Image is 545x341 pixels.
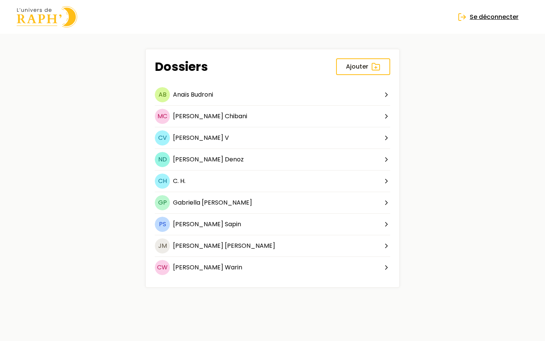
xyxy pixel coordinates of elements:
[173,133,223,142] span: [PERSON_NAME]
[155,130,170,145] span: CV
[225,133,229,142] span: V
[173,90,189,99] span: Anaïs
[173,220,223,228] span: [PERSON_NAME]
[155,195,390,214] button: GPGabriella [PERSON_NAME]
[155,174,170,189] span: CH
[225,263,242,272] span: Warin
[155,152,390,170] button: ND[PERSON_NAME] Denoz
[155,59,208,74] h1: Dossiers
[202,198,252,207] span: [PERSON_NAME]
[173,241,223,250] span: [PERSON_NAME]
[155,152,170,167] span: ND
[155,109,170,124] span: MC
[155,238,170,253] span: JM
[173,177,179,185] span: C.
[155,130,390,149] button: CV[PERSON_NAME] V
[17,6,77,28] img: Univers de Raph logo
[173,263,223,272] span: [PERSON_NAME]
[225,155,244,164] span: Denoz
[155,217,390,235] button: PS[PERSON_NAME] Sapin
[155,260,390,278] button: CW[PERSON_NAME] Warin
[155,87,170,102] span: AB
[173,155,223,164] span: [PERSON_NAME]
[191,90,213,99] span: Budroni
[225,241,275,250] span: [PERSON_NAME]
[336,58,390,75] a: Ajouter
[225,220,241,228] span: Sapin
[470,13,519,22] span: Se déconnecter
[173,112,223,120] span: [PERSON_NAME]
[173,198,200,207] span: Gabriella
[155,238,390,257] button: JM[PERSON_NAME] [PERSON_NAME]
[155,260,170,275] span: CW
[225,112,247,120] span: Chibani
[155,109,390,127] button: MC[PERSON_NAME] Chibani
[155,87,390,106] button: ABAnaïs Budroni
[346,62,368,71] span: Ajouter
[155,174,390,192] button: CHC. H.
[155,195,170,210] span: GP
[180,177,185,185] span: H.
[155,217,170,232] span: PS
[448,9,528,25] button: Se déconnecter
